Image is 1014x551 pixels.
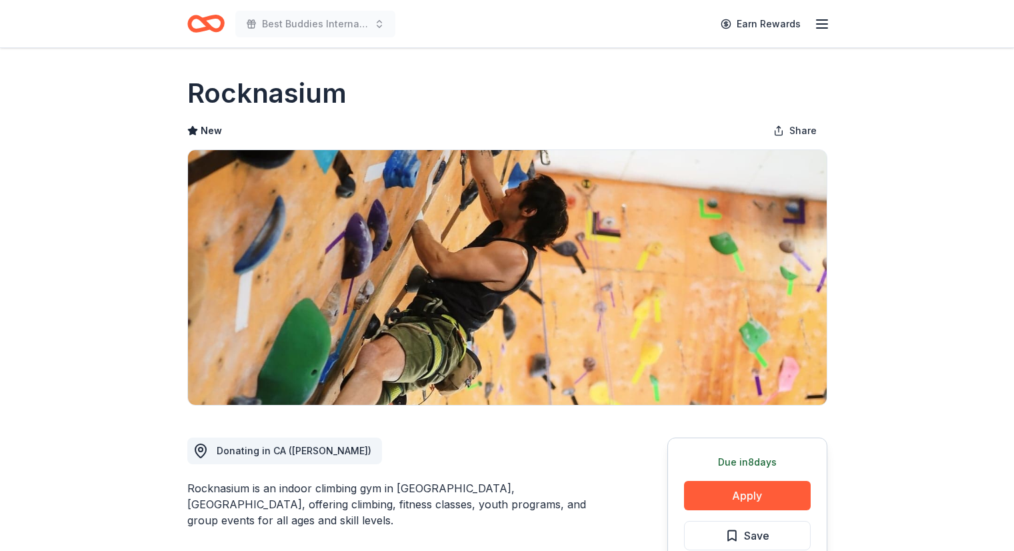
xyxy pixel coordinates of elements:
span: Save [744,527,769,544]
span: New [201,123,222,139]
a: Earn Rewards [713,12,809,36]
div: Rocknasium is an indoor climbing gym in [GEOGRAPHIC_DATA], [GEOGRAPHIC_DATA], offering climbing, ... [187,480,603,528]
button: Best Buddies International, [GEOGRAPHIC_DATA], Champion of the Year Gala [235,11,395,37]
a: Home [187,8,225,39]
h1: Rocknasium [187,75,347,112]
span: Best Buddies International, [GEOGRAPHIC_DATA], Champion of the Year Gala [262,16,369,32]
span: Donating in CA ([PERSON_NAME]) [217,445,371,456]
span: Share [789,123,817,139]
div: Due in 8 days [684,454,811,470]
img: Image for Rocknasium [188,150,827,405]
button: Save [684,521,811,550]
button: Apply [684,481,811,510]
button: Share [763,117,827,144]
